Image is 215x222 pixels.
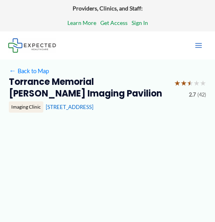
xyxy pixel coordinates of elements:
[181,76,187,90] span: ★
[190,37,207,54] button: Main menu toggle
[187,76,193,90] span: ★
[200,76,206,90] span: ★
[197,90,206,100] span: (42)
[67,18,96,28] a: Learn More
[8,38,56,52] img: Expected Healthcare Logo - side, dark font, small
[100,18,128,28] a: Get Access
[9,76,168,99] h2: Torrance Memorial [PERSON_NAME] Imaging Pavilion
[193,76,200,90] span: ★
[9,66,49,76] a: ←Back to Map
[9,67,16,74] span: ←
[174,76,181,90] span: ★
[9,101,43,113] div: Imaging Clinic
[73,5,143,12] strong: Providers, Clinics, and Staff:
[132,18,148,28] a: Sign In
[189,90,196,100] span: 2.7
[46,104,93,110] a: [STREET_ADDRESS]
